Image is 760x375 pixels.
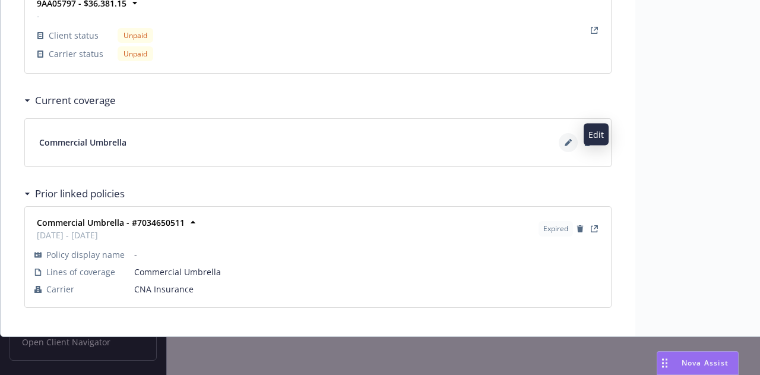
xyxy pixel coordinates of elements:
span: Commercial Umbrella [39,136,126,149]
span: Client status [49,29,99,42]
span: - [37,10,153,22]
span: Expired [543,223,568,234]
div: Drag to move [657,352,672,374]
div: Current coverage [24,93,116,108]
h3: Prior linked policies [35,186,125,201]
span: Carrier [46,283,74,295]
span: [DATE] - [DATE] [37,229,185,241]
div: Prior linked policies [24,186,125,201]
strong: Commercial Umbrella - #7034650511 [37,217,185,228]
span: Commercial Umbrella [134,266,601,278]
button: Nova Assist [657,351,739,375]
span: Policy display name [46,248,125,261]
h3: Current coverage [35,93,116,108]
a: View Policy [587,222,601,236]
span: - [134,248,601,261]
div: Unpaid [118,28,153,43]
span: Lines of coverage [46,266,115,278]
span: Carrier status [49,48,103,60]
a: View Invoice [587,23,601,37]
span: Nova Assist [682,358,729,368]
span: CNA Insurance [134,283,601,295]
div: Unpaid [118,46,153,61]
